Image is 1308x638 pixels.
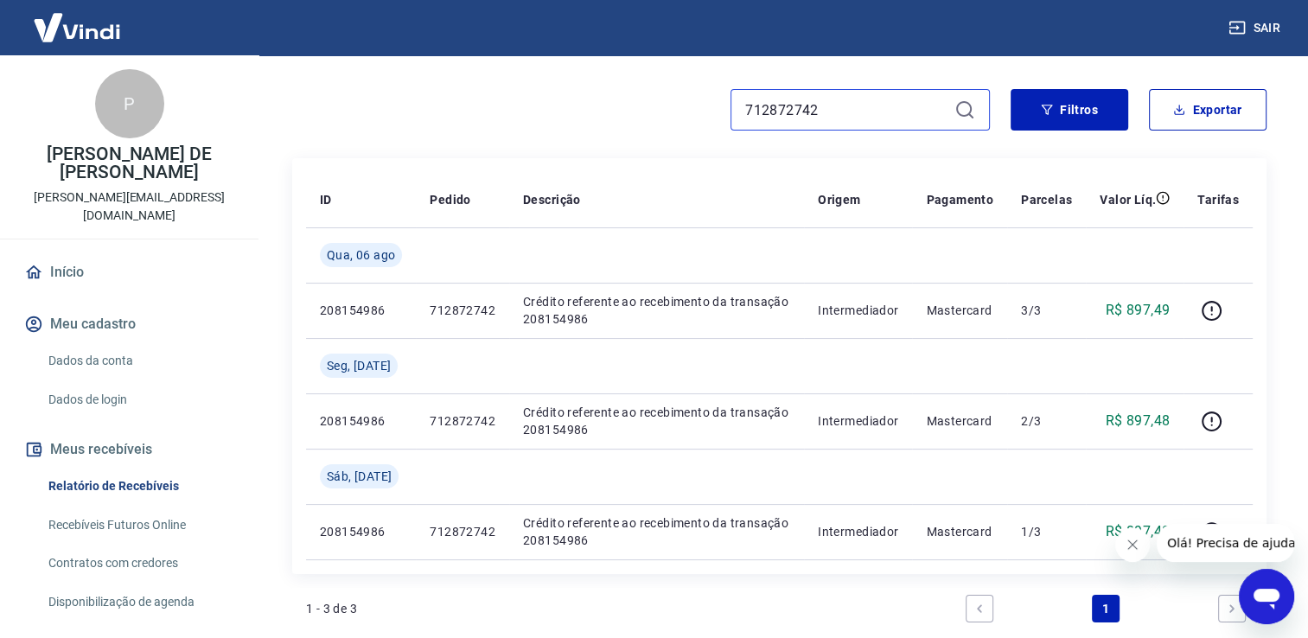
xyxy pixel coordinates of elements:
[320,412,402,430] p: 208154986
[41,584,238,620] a: Disponibilização de agenda
[818,191,860,208] p: Origem
[41,469,238,504] a: Relatório de Recebíveis
[1106,411,1171,431] p: R$ 897,48
[523,293,790,328] p: Crédito referente ao recebimento da transação 208154986
[523,191,581,208] p: Descrição
[1011,89,1128,131] button: Filtros
[1197,191,1239,208] p: Tarifas
[1021,191,1072,208] p: Parcelas
[818,412,898,430] p: Intermediador
[41,382,238,418] a: Dados de login
[320,191,332,208] p: ID
[926,302,993,319] p: Mastercard
[21,253,238,291] a: Início
[327,246,395,264] span: Qua, 06 ago
[41,545,238,581] a: Contratos com credores
[926,523,993,540] p: Mastercard
[1239,569,1294,624] iframe: Botão para abrir a janela de mensagens
[430,191,470,208] p: Pedido
[430,302,495,319] p: 712872742
[1106,300,1171,321] p: R$ 897,49
[1092,595,1120,622] a: Page 1 is your current page
[926,412,993,430] p: Mastercard
[21,1,133,54] img: Vindi
[10,12,145,26] span: Olá! Precisa de ajuda?
[523,514,790,549] p: Crédito referente ao recebimento da transação 208154986
[21,305,238,343] button: Meu cadastro
[95,69,164,138] div: P
[1225,12,1287,44] button: Sair
[966,595,993,622] a: Previous page
[926,191,993,208] p: Pagamento
[1021,523,1072,540] p: 1/3
[14,188,245,225] p: [PERSON_NAME][EMAIL_ADDRESS][DOMAIN_NAME]
[1149,89,1267,131] button: Exportar
[306,600,357,617] p: 1 - 3 de 3
[1115,527,1150,562] iframe: Fechar mensagem
[320,523,402,540] p: 208154986
[1021,302,1072,319] p: 3/3
[1100,191,1156,208] p: Valor Líq.
[959,588,1253,629] ul: Pagination
[41,343,238,379] a: Dados da conta
[320,302,402,319] p: 208154986
[745,97,948,123] input: Busque pelo número do pedido
[430,412,495,430] p: 712872742
[327,357,391,374] span: Seg, [DATE]
[523,404,790,438] p: Crédito referente ao recebimento da transação 208154986
[430,523,495,540] p: 712872742
[818,523,898,540] p: Intermediador
[1106,521,1171,542] p: R$ 897,48
[1218,595,1246,622] a: Next page
[41,507,238,543] a: Recebíveis Futuros Online
[14,145,245,182] p: [PERSON_NAME] DE [PERSON_NAME]
[327,468,392,485] span: Sáb, [DATE]
[818,302,898,319] p: Intermediador
[1157,524,1294,562] iframe: Mensagem da empresa
[21,431,238,469] button: Meus recebíveis
[1021,412,1072,430] p: 2/3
